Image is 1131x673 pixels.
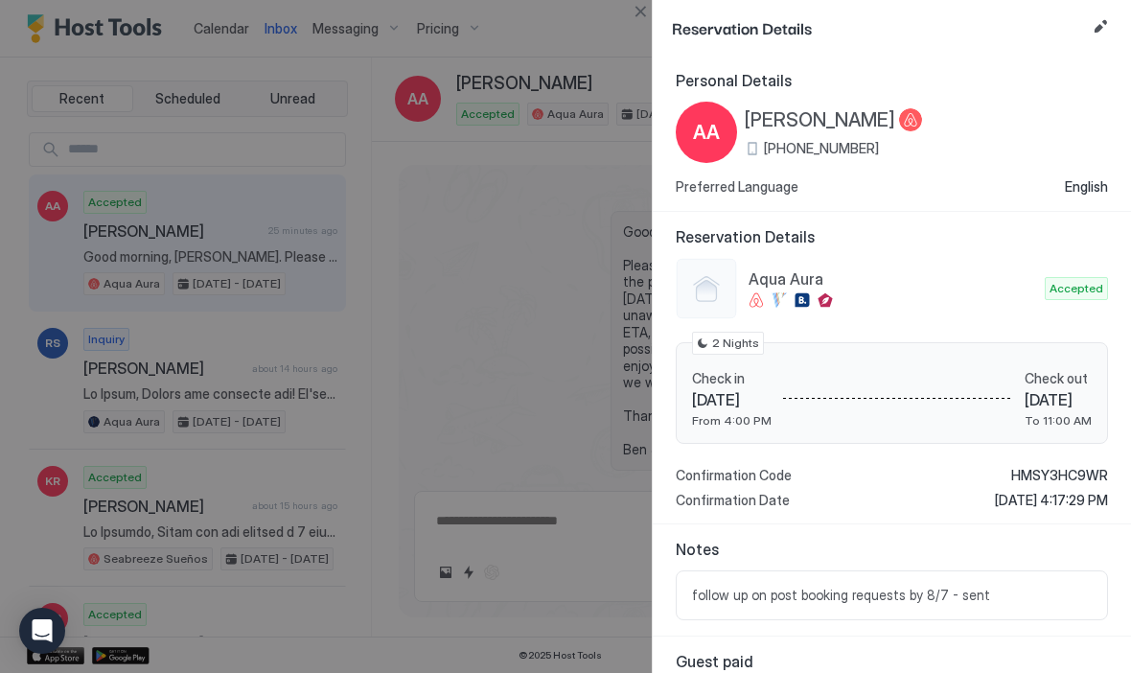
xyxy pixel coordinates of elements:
span: HMSY3HC9WR [1011,467,1108,484]
span: Preferred Language [676,178,798,196]
span: [DATE] 4:17:29 PM [995,492,1108,509]
span: [PERSON_NAME] [745,108,895,132]
span: From 4:00 PM [692,413,772,428]
span: To 11:00 AM [1025,413,1092,428]
span: Confirmation Date [676,492,790,509]
span: 2 Nights [712,335,759,352]
span: follow up on post booking requests by 8/7 - sent [692,587,1092,604]
span: [DATE] [1025,390,1092,409]
span: [DATE] [692,390,772,409]
span: Check out [1025,370,1092,387]
span: Notes [676,540,1108,559]
button: Edit reservation [1089,15,1112,38]
div: Open Intercom Messenger [19,608,65,654]
span: Personal Details [676,71,1108,90]
span: Aqua Aura [749,269,1037,289]
span: English [1065,178,1108,196]
span: Accepted [1050,280,1103,297]
span: Reservation Details [672,15,1085,39]
span: [PHONE_NUMBER] [764,140,879,157]
span: Check in [692,370,772,387]
span: Reservation Details [676,227,1108,246]
span: Confirmation Code [676,467,792,484]
span: AA [693,118,720,147]
span: Guest paid [676,652,1108,671]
